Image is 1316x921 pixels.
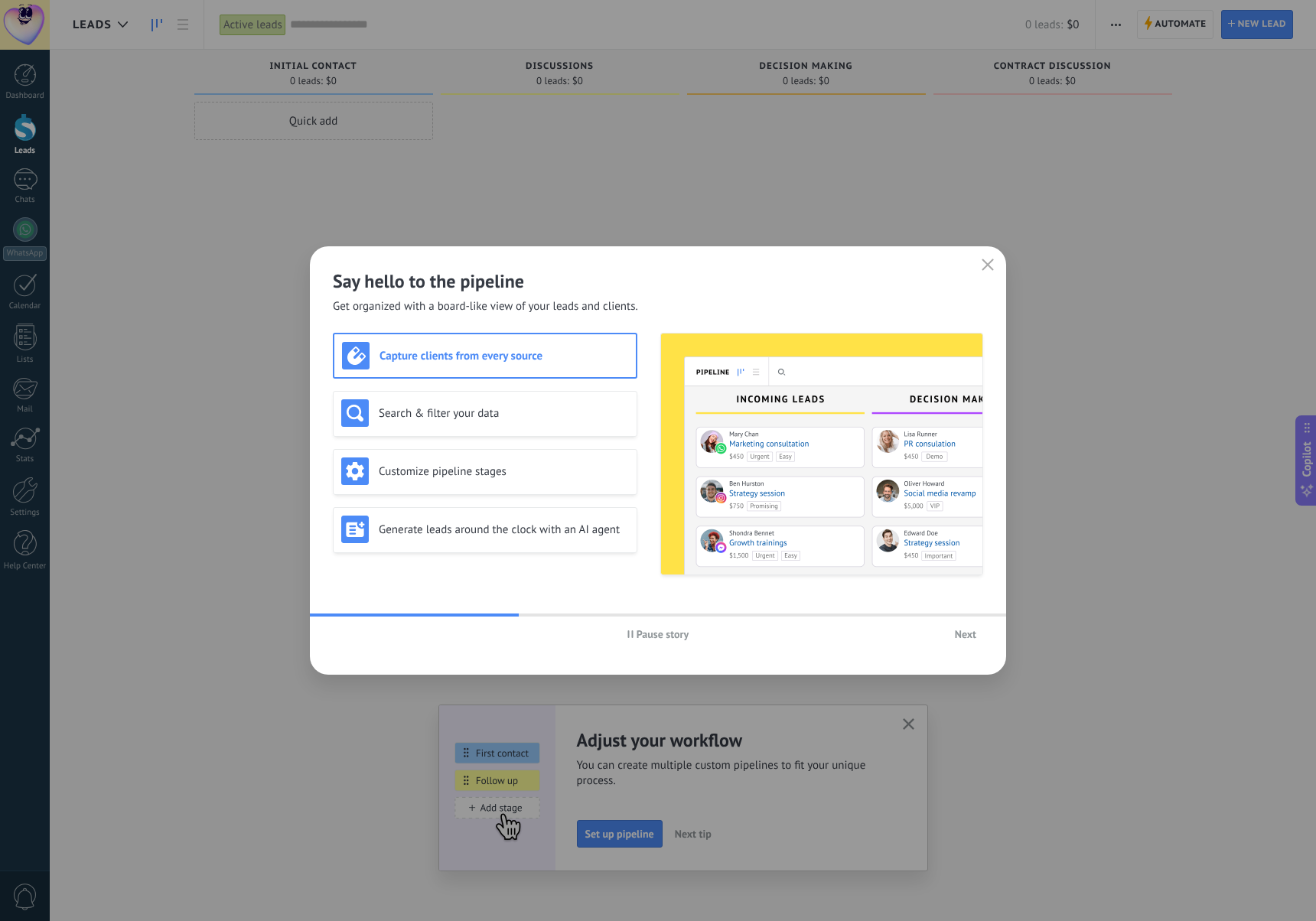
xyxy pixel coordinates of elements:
h2: Say hello to the pipeline [333,269,983,293]
span: Pause story [637,629,689,639]
span: Get organized with a board-like view of your leads and clients. [333,299,638,314]
h3: Generate leads around the clock with an AI agent [379,522,629,537]
h3: Search & filter your data [379,406,629,421]
h3: Customize pipeline stages [379,464,629,479]
button: Next [948,623,983,646]
span: Next [955,629,976,639]
button: Pause story [621,623,696,646]
h3: Capture clients from every source [379,349,628,363]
